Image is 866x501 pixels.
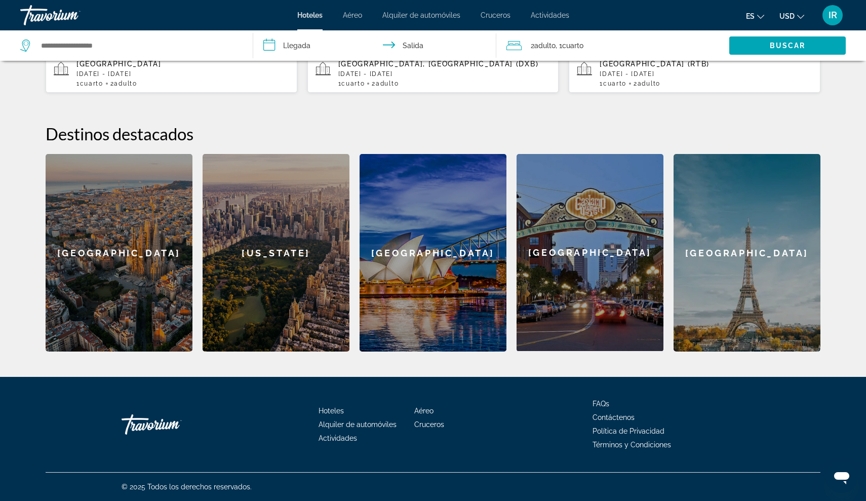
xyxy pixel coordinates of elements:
button: Buscar [729,36,846,55]
span: Adulto [114,80,137,87]
button: Hotels in [GEOGRAPHIC_DATA], [GEOGRAPHIC_DATA], [GEOGRAPHIC_DATA] (DXB)[DATE] - [DATE]1Cuarto2Adulto [307,46,559,93]
a: [GEOGRAPHIC_DATA] [674,154,820,352]
a: Contáctenos [593,413,635,421]
span: 1 [338,80,365,87]
button: Check in and out dates [253,30,496,61]
span: Adulto [534,42,556,50]
span: 2 [110,80,137,87]
span: 2 [634,80,660,87]
span: Cuarto [80,80,103,87]
a: Política de Privacidad [593,427,664,435]
span: IR [829,10,837,20]
span: 1 [600,80,626,87]
button: User Menu [819,5,846,26]
a: [US_STATE] [203,154,349,352]
span: Cuarto [603,80,626,87]
p: [DATE] - [DATE] [76,70,289,78]
a: Cruceros [414,420,444,429]
span: , 1 [556,38,583,53]
span: 1 [76,80,103,87]
span: © 2025 Todos los derechos reservados. [122,483,252,491]
a: Términos y Condiciones [593,441,671,449]
span: USD [779,12,795,20]
a: Alquiler de automóviles [319,420,397,429]
a: Actividades [319,434,357,442]
a: [GEOGRAPHIC_DATA] [46,154,192,352]
span: Cuarto [562,42,583,50]
button: Travelers: 2 adults, 0 children [496,30,729,61]
button: Change language [746,9,764,23]
button: Hotels in Roatan, [GEOGRAPHIC_DATA], [GEOGRAPHIC_DATA] (RTB)[DATE] - [DATE]1Cuarto2Adulto [569,46,820,93]
a: Cruceros [481,11,510,19]
span: Buscar [770,42,806,50]
a: Hoteles [319,407,344,415]
button: Hotels in [GEOGRAPHIC_DATA], [GEOGRAPHIC_DATA][DATE] - [DATE]1Cuarto2Adulto [46,46,297,93]
a: Travorium [20,2,122,28]
a: Alquiler de automóviles [382,11,460,19]
iframe: Button to launch messaging window [825,460,858,493]
p: [DATE] - [DATE] [600,70,812,78]
h2: Destinos destacados [46,124,820,144]
a: Hoteles [297,11,323,19]
span: 2 [531,38,556,53]
a: [GEOGRAPHIC_DATA] [517,154,663,352]
span: 2 [372,80,399,87]
a: [GEOGRAPHIC_DATA] [360,154,506,352]
p: [DATE] - [DATE] [338,70,551,78]
a: Travorium [122,409,223,440]
a: Aéreo [343,11,362,19]
button: Change currency [779,9,804,23]
span: Adulto [376,80,399,87]
a: Aéreo [414,407,434,415]
span: Cuarto [341,80,365,87]
a: FAQs [593,400,609,408]
a: Actividades [531,11,569,19]
div: [GEOGRAPHIC_DATA] [517,154,663,351]
span: es [746,12,755,20]
span: Adulto [638,80,660,87]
